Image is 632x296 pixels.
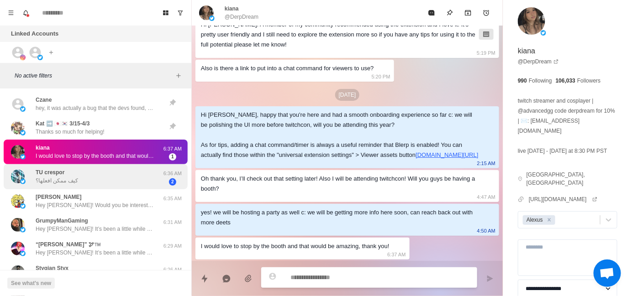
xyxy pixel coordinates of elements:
[239,270,258,288] button: Add media
[20,179,26,184] img: picture
[11,242,25,255] img: picture
[594,260,621,287] div: Open chat
[416,151,478,158] a: [DOMAIN_NAME][URL]
[15,72,173,80] p: No active filters
[37,55,43,60] img: picture
[36,240,101,249] p: “[PERSON_NAME]” 🕊™️
[11,218,25,232] img: picture
[11,121,25,135] img: picture
[217,270,236,288] button: Reply with AI
[11,265,25,279] img: picture
[20,55,26,60] img: picture
[161,170,184,177] p: 6:36 AM
[20,203,26,209] img: picture
[20,251,26,256] img: picture
[36,96,52,104] p: Czane
[36,249,154,257] p: Hey [PERSON_NAME]! It’s been a little while since I last reached out — just wanted to check in an...
[518,46,535,57] p: kiana
[36,217,88,225] p: GrumpyManGaming
[477,226,495,236] p: 4:50 AM
[36,168,64,177] p: TU crespor
[173,5,188,20] button: Show unread conversations
[459,4,477,22] button: Archive
[477,4,495,22] button: Add reminder
[518,77,527,85] p: 990
[201,110,479,160] div: Hi [PERSON_NAME], happy that you're here and had a smooth onboarding experience so far c: we will...
[477,158,495,168] p: 2:15 AM
[20,130,26,135] img: picture
[161,145,184,153] p: 6:37 AM
[544,215,554,225] div: Remove Alexus
[4,5,18,20] button: Menu
[158,5,173,20] button: Board View
[201,174,479,194] div: Oh thank you, I’ll check out that setting later! Also I will be attending twitchcon! Will you guy...
[556,77,575,85] p: 106,033
[36,152,154,160] p: I would love to stop by the booth and that would be amazing, thank you!
[36,201,154,209] p: Hey [PERSON_NAME]! Would you be interested in adding sound alerts, free TTS or Media Sharing to y...
[7,278,55,289] button: See what's new
[541,30,546,36] img: picture
[387,249,406,260] p: 6:37 AM
[529,77,552,85] p: Following
[527,171,617,187] p: [GEOGRAPHIC_DATA], [GEOGRAPHIC_DATA]
[422,4,441,22] button: Mark as read
[518,96,617,156] p: twitch streamer and cosplayer | @advancedgg code derpdream for 10% | ✉️: [EMAIL_ADDRESS][DOMAIN_N...
[11,194,25,208] img: picture
[529,195,598,203] a: [URL][DOMAIN_NAME]
[477,48,495,58] p: 5:19 PM
[11,29,58,38] p: Linked Accounts
[477,192,495,202] p: 4:47 AM
[169,178,176,186] span: 2
[11,145,25,159] img: picture
[46,47,57,58] button: Add account
[518,7,545,35] img: picture
[36,177,78,185] p: كيف ممكن افعلها؟
[169,153,176,161] span: 1
[518,57,559,66] a: @DerpDream
[20,227,26,233] img: picture
[335,89,360,101] p: [DATE]
[161,218,184,226] p: 6:31 AM
[225,13,258,21] p: @DerpDream
[199,5,214,20] img: picture
[195,270,214,288] button: Quick replies
[18,5,33,20] button: Notifications
[201,63,374,73] div: Also is there a link to put into a chat command for viewers to use?
[577,77,600,85] p: Followers
[11,170,25,183] img: picture
[36,144,50,152] p: kiana
[481,270,499,288] button: Send message
[201,20,479,50] div: Hi [PERSON_NAME]! A member of my community recommended using the extension and I love it! It’s pr...
[225,5,239,13] p: kiana
[201,208,479,228] div: yes! we will be hosting a party as well c: we will be getting more info here soon, can reach back...
[161,266,184,274] p: 6:26 AM
[161,242,184,250] p: 6:29 AM
[161,195,184,203] p: 6:35 AM
[524,215,544,225] div: Alexus
[36,264,68,272] p: Stygian Styx
[173,70,184,81] button: Add filters
[36,104,154,112] p: hey, it was actually a bug that the devs found, they had pushed up a short-term fix while they pa...
[36,225,154,233] p: Hey [PERSON_NAME]! It’s been a little while since I last reached out — just wanted to check in an...
[20,106,26,112] img: picture
[201,241,390,251] div: I would love to stop by the booth and that would be amazing, thank you!
[36,128,105,136] p: Thanks so much for helping!
[441,4,459,22] button: Pin
[20,154,26,160] img: picture
[36,119,90,128] p: Kat ➡️ 🇯🇵🇰🇷 3/15-4/3
[372,72,390,82] p: 5:20 PM
[36,193,82,201] p: [PERSON_NAME]
[209,16,215,21] img: picture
